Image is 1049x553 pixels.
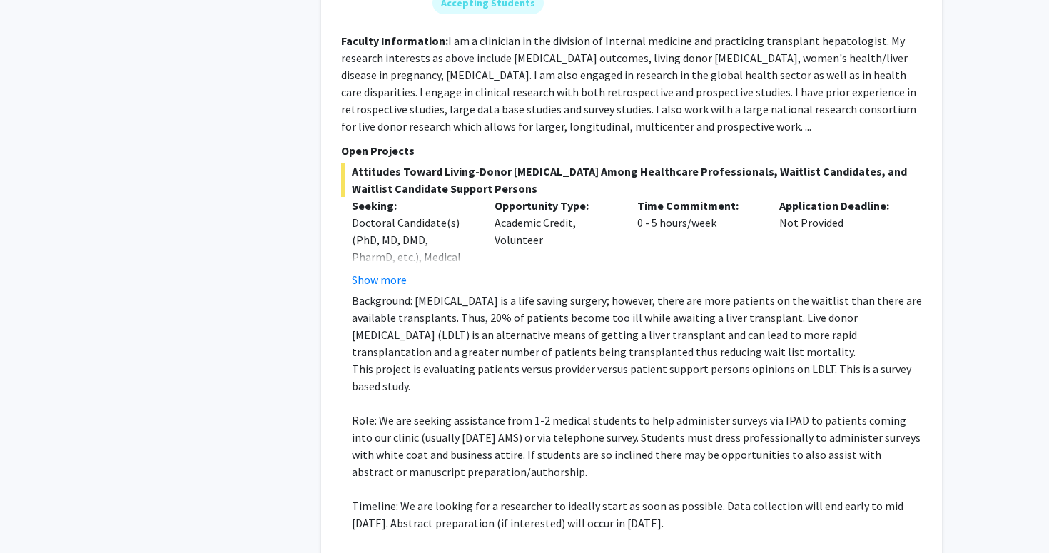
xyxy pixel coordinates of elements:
[352,412,922,480] p: Role: We are seeking assistance from 1-2 medical students to help administer surveys via IPAD to ...
[11,489,61,542] iframe: Chat
[769,197,911,288] div: Not Provided
[341,142,922,159] p: Open Projects
[341,163,922,197] span: Attitudes Toward Living-Donor [MEDICAL_DATA] Among Healthcare Professionals, Waitlist Candidates,...
[627,197,769,288] div: 0 - 5 hours/week
[352,214,473,300] div: Doctoral Candidate(s) (PhD, MD, DMD, PharmD, etc.), Medical Resident(s) / Medical Fellow(s)
[352,271,407,288] button: Show more
[352,360,922,395] p: This project is evaluating patients versus provider versus patient support persons opinions on LD...
[484,197,627,288] div: Academic Credit, Volunteer
[637,197,759,214] p: Time Commitment:
[352,197,473,214] p: Seeking:
[779,197,901,214] p: Application Deadline:
[341,34,448,48] b: Faculty Information:
[352,292,922,360] p: Background: [MEDICAL_DATA] is a life saving surgery; however, there are more patients on the wait...
[341,34,916,133] fg-read-more: I am a clinician in the division of Internal medicine and practicing transplant hepatologist. My ...
[495,197,616,214] p: Opportunity Type:
[352,497,922,532] p: Timeline: We are looking for a researcher to ideally start as soon as possible. Data collection w...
